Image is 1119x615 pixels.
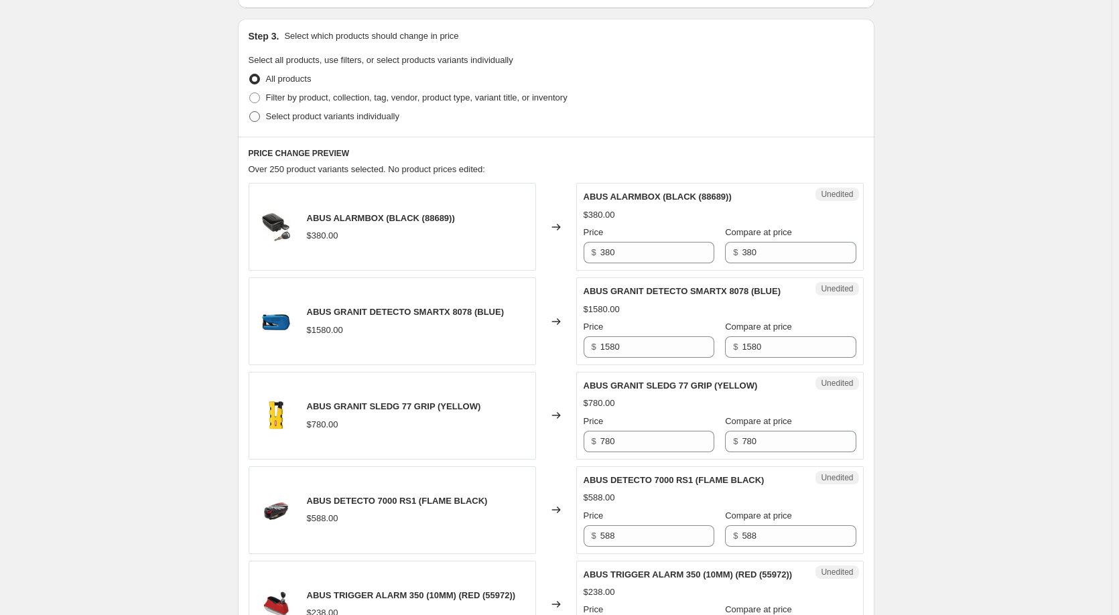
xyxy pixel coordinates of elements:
[584,208,615,222] div: $380.00
[584,491,615,504] div: $588.00
[266,111,399,121] span: Select product variants individually
[307,229,338,243] div: $380.00
[307,496,488,506] span: ABUS DETECTO 7000 RS1 (FLAME BLACK)
[266,92,568,102] span: Filter by product, collection, tag, vendor, product type, variant title, or inventory
[249,148,864,159] h6: PRICE CHANGE PREVIEW
[725,322,792,332] span: Compare at price
[821,283,853,294] span: Unedited
[256,207,296,247] img: A_80x.jpg
[307,590,516,600] span: ABUS TRIGGER ALARM 350 (10MM) (RED (55972))
[284,29,458,43] p: Select which products should change in price
[249,29,279,43] h2: Step 3.
[821,472,853,483] span: Unedited
[725,227,792,237] span: Compare at price
[584,586,615,599] div: $238.00
[725,510,792,521] span: Compare at price
[584,397,615,410] div: $780.00
[725,604,792,614] span: Compare at price
[584,322,604,332] span: Price
[584,303,620,316] div: $1580.00
[592,342,596,352] span: $
[821,189,853,200] span: Unedited
[256,490,296,530] img: d_80x.jpg
[733,247,738,257] span: $
[307,512,338,525] div: $588.00
[733,531,738,541] span: $
[584,569,793,579] span: ABUS TRIGGER ALARM 350 (10MM) (RED (55972))
[592,247,596,257] span: $
[307,401,481,411] span: ABUS GRANIT SLEDG 77 GRIP (YELLOW)
[307,418,338,431] div: $780.00
[249,55,513,65] span: Select all products, use filters, or select products variants individually
[307,324,343,337] div: $1580.00
[821,567,853,577] span: Unedited
[821,378,853,389] span: Unedited
[592,436,596,446] span: $
[256,301,296,342] img: blue_1ac9731d-b337-468d-b525-01ccd78884b0_80x.jpg
[256,395,296,435] img: a_2524ad77-0005-4e57-afe9-ec74bba085dc_80x.jpg
[584,510,604,521] span: Price
[584,475,765,485] span: ABUS DETECTO 7000 RS1 (FLAME BLACK)
[584,416,604,426] span: Price
[266,74,312,84] span: All products
[584,227,604,237] span: Price
[307,213,455,223] span: ABUS ALARMBOX (BLACK (88689))
[725,416,792,426] span: Compare at price
[733,436,738,446] span: $
[307,307,504,317] span: ABUS GRANIT DETECTO SMARTX 8078 (BLUE)
[584,381,758,391] span: ABUS GRANIT SLEDG 77 GRIP (YELLOW)
[584,604,604,614] span: Price
[584,192,732,202] span: ABUS ALARMBOX (BLACK (88689))
[249,164,485,174] span: Over 250 product variants selected. No product prices edited:
[584,286,781,296] span: ABUS GRANIT DETECTO SMARTX 8078 (BLUE)
[733,342,738,352] span: $
[592,531,596,541] span: $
